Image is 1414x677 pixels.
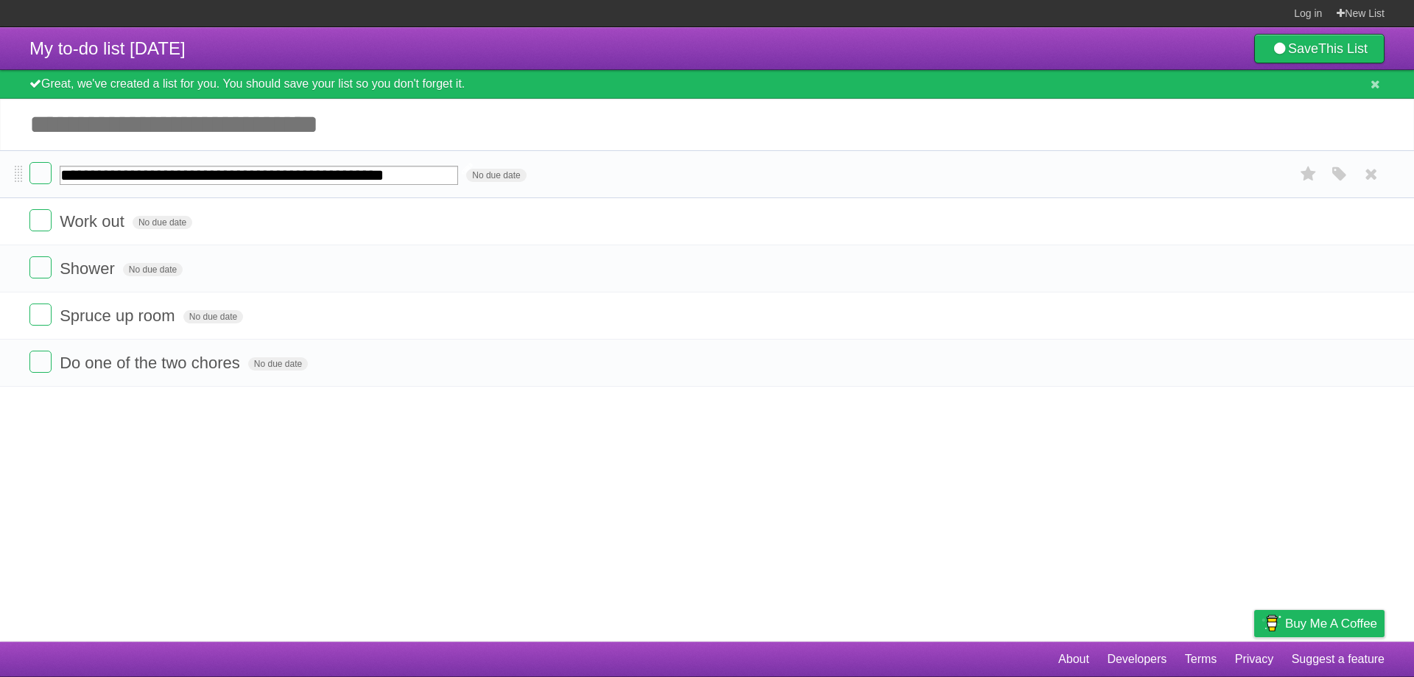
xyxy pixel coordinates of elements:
a: SaveThis List [1254,34,1385,63]
span: My to-do list [DATE] [29,38,186,58]
a: Privacy [1235,645,1273,673]
span: No due date [466,169,526,182]
span: No due date [123,263,183,276]
span: No due date [248,357,308,371]
img: Buy me a coffee [1262,611,1281,636]
span: Work out [60,212,128,231]
label: Done [29,162,52,184]
b: This List [1318,41,1368,56]
label: Done [29,209,52,231]
a: Suggest a feature [1292,645,1385,673]
label: Star task [1295,162,1323,186]
label: Done [29,351,52,373]
a: About [1058,645,1089,673]
span: Do one of the two chores [60,354,244,372]
label: Done [29,304,52,326]
a: Buy me a coffee [1254,610,1385,637]
span: No due date [133,216,192,229]
a: Developers [1107,645,1167,673]
span: Spruce up room [60,306,179,325]
a: Terms [1185,645,1217,673]
label: Done [29,256,52,278]
span: Buy me a coffee [1285,611,1377,636]
span: No due date [183,310,243,323]
span: Shower [60,259,119,278]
